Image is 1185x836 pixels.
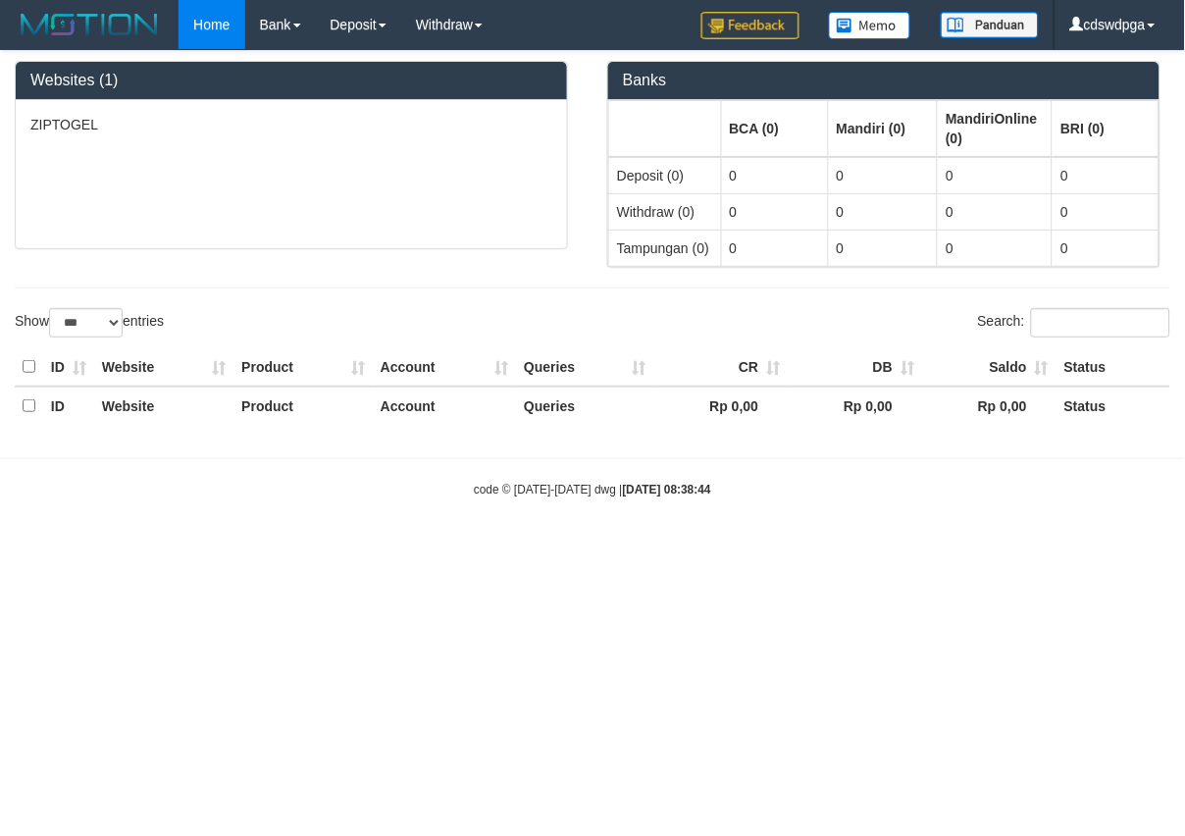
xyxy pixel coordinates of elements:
[654,387,789,425] th: Rp 0,00
[829,12,911,39] img: Button%20Memo.svg
[978,308,1170,338] label: Search:
[938,100,1053,157] th: Group: activate to sort column ascending
[609,230,722,266] td: Tampungan (0)
[1053,157,1159,194] td: 0
[828,100,938,157] th: Group: activate to sort column ascending
[623,483,711,496] strong: [DATE] 08:38:44
[609,157,722,194] td: Deposit (0)
[609,100,722,157] th: Group: activate to sort column ascending
[623,72,1145,89] h3: Banks
[788,348,922,387] th: DB
[516,387,653,425] th: Queries
[721,193,828,230] td: 0
[373,387,516,425] th: Account
[922,348,1056,387] th: Saldo
[15,308,164,338] label: Show entries
[1056,387,1170,425] th: Status
[49,308,123,338] select: Showentries
[828,230,938,266] td: 0
[701,12,799,39] img: Feedback.jpg
[30,72,552,89] h3: Websites (1)
[1053,100,1159,157] th: Group: activate to sort column ascending
[233,348,373,387] th: Product
[938,157,1053,194] td: 0
[1056,348,1170,387] th: Status
[94,348,233,387] th: Website
[721,100,828,157] th: Group: activate to sort column ascending
[721,230,828,266] td: 0
[233,387,373,425] th: Product
[788,387,922,425] th: Rp 0,00
[941,12,1039,38] img: panduan.png
[373,348,516,387] th: Account
[938,230,1053,266] td: 0
[15,10,164,39] img: MOTION_logo.png
[721,157,828,194] td: 0
[1031,308,1170,338] input: Search:
[43,387,94,425] th: ID
[43,348,94,387] th: ID
[828,157,938,194] td: 0
[516,348,653,387] th: Queries
[30,115,552,134] p: ZIPTOGEL
[1053,230,1159,266] td: 0
[609,193,722,230] td: Withdraw (0)
[938,193,1053,230] td: 0
[1053,193,1159,230] td: 0
[654,348,789,387] th: CR
[828,193,938,230] td: 0
[94,387,233,425] th: Website
[474,483,711,496] small: code © [DATE]-[DATE] dwg |
[922,387,1056,425] th: Rp 0,00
